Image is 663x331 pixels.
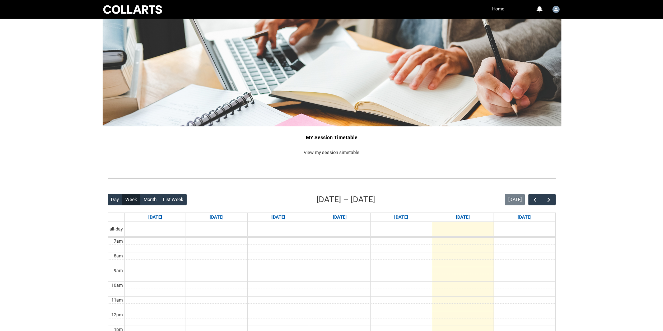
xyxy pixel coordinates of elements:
[454,213,471,222] a: Go to September 12, 2025
[505,194,525,205] button: [DATE]
[110,311,124,318] div: 12pm
[552,6,560,13] img: Lucy.Hayes
[551,3,561,14] button: User Profile Lucy.Hayes
[306,135,358,140] strong: MY Session Timetable
[159,194,187,205] button: List Week
[317,194,375,206] h2: [DATE] – [DATE]
[108,194,122,205] button: Day
[542,194,555,206] button: Next Week
[208,213,225,222] a: Go to September 8, 2025
[112,252,124,260] div: 8am
[108,225,124,233] span: all-day
[108,149,556,156] p: View my session simetable
[112,267,124,274] div: 9am
[110,282,124,289] div: 10am
[112,238,124,245] div: 7am
[331,213,348,222] a: Go to September 10, 2025
[122,194,140,205] button: Week
[528,194,542,206] button: Previous Week
[147,213,164,222] a: Go to September 7, 2025
[110,297,124,304] div: 11am
[270,213,287,222] a: Go to September 9, 2025
[516,213,533,222] a: Go to September 13, 2025
[393,213,410,222] a: Go to September 11, 2025
[490,4,506,14] a: Home
[140,194,160,205] button: Month
[108,174,556,182] img: REDU_GREY_LINE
